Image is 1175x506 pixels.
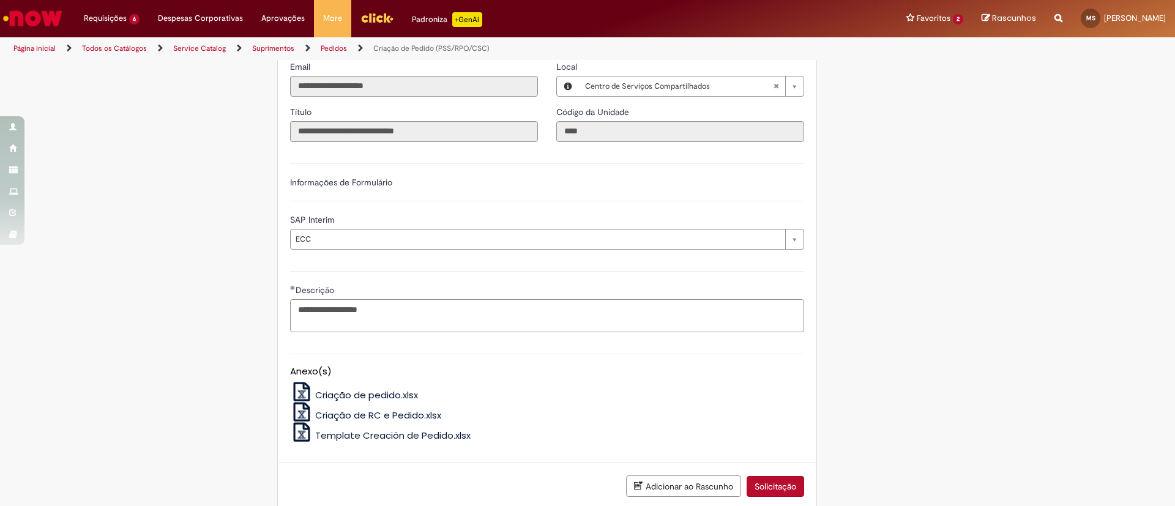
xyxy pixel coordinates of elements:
[296,285,337,296] span: Descrição
[315,389,418,401] span: Criação de pedido.xlsx
[585,76,773,96] span: Centro de Serviços Compartilhados
[1086,14,1095,22] span: MS
[290,106,314,118] label: Somente leitura - Título
[323,12,342,24] span: More
[290,61,313,73] label: Somente leitura - Email
[452,12,482,27] p: +GenAi
[290,389,419,401] a: Criação de pedido.xlsx
[158,12,243,24] span: Despesas Corporativas
[290,299,804,332] textarea: Descrição
[579,76,804,96] a: Centro de Serviços CompartilhadosLimpar campo Local
[290,61,313,72] span: Somente leitura - Email
[1,6,64,31] img: ServiceNow
[82,43,147,53] a: Todos os Catálogos
[129,14,140,24] span: 6
[290,429,471,442] a: Template Creación de Pedido.xlsx
[626,475,741,497] button: Adicionar ao Rascunho
[252,43,294,53] a: Suprimentos
[173,43,226,53] a: Service Catalog
[556,121,804,142] input: Código da Unidade
[321,43,347,53] a: Pedidos
[747,476,804,497] button: Solicitação
[767,76,785,96] abbr: Limpar campo Local
[360,9,394,27] img: click_logo_yellow_360x200.png
[412,12,482,27] div: Padroniza
[261,12,305,24] span: Aprovações
[557,76,579,96] button: Local, Visualizar este registro Centro de Serviços Compartilhados
[290,366,804,377] h5: Anexo(s)
[9,37,774,60] ul: Trilhas de página
[982,13,1036,24] a: Rascunhos
[315,429,471,442] span: Template Creación de Pedido.xlsx
[992,12,1036,24] span: Rascunhos
[290,409,442,422] a: Criação de RC e Pedido.xlsx
[290,76,538,97] input: Email
[953,14,963,24] span: 2
[290,177,392,188] label: Informações de Formulário
[13,43,56,53] a: Página inicial
[296,229,779,249] span: ECC
[1104,13,1166,23] span: [PERSON_NAME]
[373,43,490,53] a: Criação de Pedido (PSS/RPO/CSC)
[290,121,538,142] input: Título
[290,285,296,290] span: Obrigatório Preenchido
[315,409,441,422] span: Criação de RC e Pedido.xlsx
[84,12,127,24] span: Requisições
[917,12,950,24] span: Favoritos
[290,214,337,225] span: SAP Interim
[556,61,580,72] span: Local
[556,106,632,118] label: Somente leitura - Código da Unidade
